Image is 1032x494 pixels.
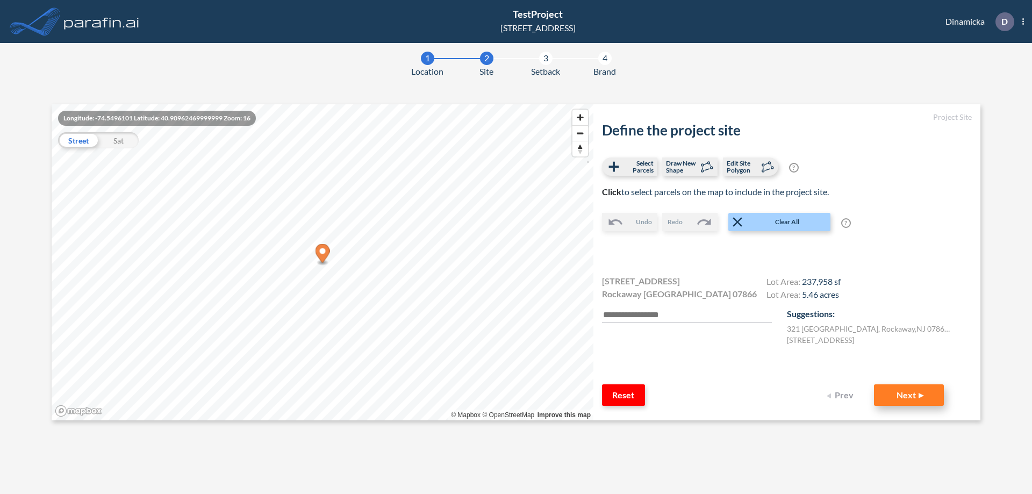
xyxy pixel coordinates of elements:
a: Mapbox [451,411,481,419]
button: Reset bearing to north [572,141,588,156]
span: Rockaway [GEOGRAPHIC_DATA] 07866 [602,288,757,300]
img: logo [62,11,141,32]
span: Undo [636,217,652,227]
a: Mapbox homepage [55,405,102,417]
button: Prev [820,384,863,406]
span: 237,958 sf [802,276,841,287]
span: Location [411,65,443,78]
span: Brand [593,65,616,78]
a: Improve this map [537,411,591,419]
span: TestProject [513,8,563,20]
button: Reset [602,384,645,406]
label: [STREET_ADDRESS] [787,334,854,346]
span: Select Parcels [622,160,654,174]
div: Street [58,132,98,148]
button: Zoom out [572,125,588,141]
button: Clear All [728,213,830,231]
h4: Lot Area: [766,276,841,289]
div: 4 [598,52,612,65]
h5: Project Site [602,113,972,122]
div: Dinamicka [929,12,1024,31]
span: ? [841,218,851,228]
h2: Define the project site [602,122,972,139]
span: to select parcels on the map to include in the project site. [602,187,829,197]
b: Click [602,187,621,197]
span: Zoom out [572,126,588,141]
div: 2 [480,52,493,65]
span: Setback [531,65,560,78]
p: Suggestions: [787,307,972,320]
div: Map marker [316,244,330,266]
span: Draw New Shape [666,160,698,174]
button: Zoom in [572,110,588,125]
button: Redo [662,213,718,231]
div: [STREET_ADDRESS] [500,22,576,34]
span: [STREET_ADDRESS] [602,275,680,288]
span: ? [789,163,799,173]
p: D [1001,17,1008,26]
div: 3 [539,52,553,65]
span: Edit Site Polygon [727,160,758,174]
button: Undo [602,213,657,231]
div: Sat [98,132,139,148]
span: 5.46 acres [802,289,839,299]
a: OpenStreetMap [482,411,534,419]
canvas: Map [52,104,593,420]
span: Site [479,65,493,78]
span: Clear All [746,217,829,227]
div: 1 [421,52,434,65]
button: Next [874,384,944,406]
span: Redo [668,217,683,227]
div: Longitude: -74.5496101 Latitude: 40.90962469999999 Zoom: 16 [58,111,256,126]
label: 321 [GEOGRAPHIC_DATA] , Rockaway , NJ 07866 , US [787,323,954,334]
h4: Lot Area: [766,289,841,302]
